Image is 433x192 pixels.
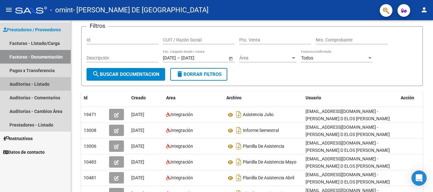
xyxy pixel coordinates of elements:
span: Datos de contacto [3,149,45,156]
span: Integración [171,128,193,133]
span: Borrar Filtros [176,71,222,77]
span: Prestadores / Proveedores [3,26,61,33]
button: Buscar Documentacion [87,68,165,81]
span: – [177,55,180,61]
span: Archivo [226,95,242,100]
span: [EMAIL_ADDRESS][DOMAIN_NAME] - [PERSON_NAME] D ELOS [PERSON_NAME] [306,172,390,184]
datatable-header-cell: Id [81,91,107,105]
button: Open calendar [227,55,234,62]
datatable-header-cell: Creado [129,91,164,105]
span: Integración [171,159,193,164]
datatable-header-cell: Acción [398,91,430,105]
i: Descargar documento [235,125,243,135]
mat-icon: delete [176,70,184,78]
span: Integración [171,144,193,149]
span: Instructivos [3,135,33,142]
div: Open Intercom Messenger [411,170,427,186]
span: [EMAIL_ADDRESS][DOMAIN_NAME] - [PERSON_NAME] D ELOS [PERSON_NAME] [306,156,390,169]
span: 13008 [84,128,96,133]
span: - [PERSON_NAME] DE [GEOGRAPHIC_DATA] [73,3,209,17]
span: Buscar Documentacion [92,71,159,77]
span: Área [239,55,291,61]
span: Area [166,95,176,100]
span: [EMAIL_ADDRESS][DOMAIN_NAME] - [PERSON_NAME] D ELOS [PERSON_NAME] [306,109,390,121]
button: Borrar Filtros [170,68,227,81]
span: [DATE] [131,144,144,149]
mat-icon: search [92,70,100,78]
input: End date [181,55,212,61]
span: 10483 [84,159,96,164]
i: Descargar documento [235,173,243,183]
h3: Filtros [87,22,108,30]
span: [DATE] [131,175,144,180]
span: Planilla De Asistencia Mayo [243,160,296,165]
span: Asistencia Julio [243,112,274,117]
span: Acción [401,95,414,100]
datatable-header-cell: Usuario [303,91,398,105]
span: Informe Semestral [243,128,279,133]
span: [DATE] [131,128,144,133]
span: 13006 [84,144,96,149]
span: [EMAIL_ADDRESS][DOMAIN_NAME] - [PERSON_NAME] D ELOS [PERSON_NAME] [306,140,390,153]
i: Descargar documento [235,109,243,120]
span: [DATE] [131,159,144,164]
span: Integración [171,175,193,180]
datatable-header-cell: Archivo [224,91,303,105]
span: [EMAIL_ADDRESS][DOMAIN_NAME] - [PERSON_NAME] D ELOS [PERSON_NAME] [306,125,390,137]
mat-icon: menu [5,6,13,14]
span: Todos [301,55,313,60]
span: Usuario [306,95,321,100]
span: [DATE] [131,112,144,117]
i: Descargar documento [235,141,243,151]
span: 19471 [84,112,96,117]
span: Integración [171,112,193,117]
span: Planilla De Asistencia Abril [243,176,294,181]
span: Id [84,95,87,100]
span: 10481 [84,175,96,180]
mat-icon: person [420,6,428,14]
span: - omint [50,3,73,17]
i: Descargar documento [235,157,243,167]
input: Start date [163,55,176,61]
span: Planilla De Asistencia [243,144,284,149]
datatable-header-cell: Area [164,91,224,105]
span: Creado [131,95,146,100]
